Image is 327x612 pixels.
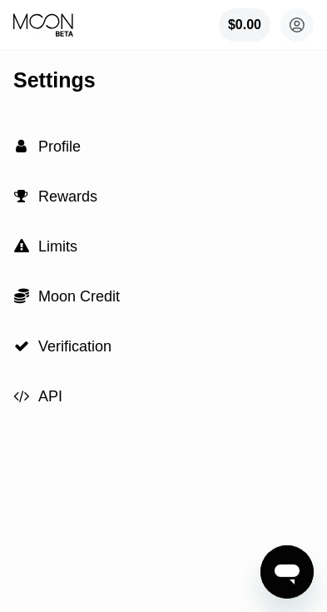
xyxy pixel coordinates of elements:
[13,68,314,92] div: Settings
[13,371,314,421] div: API
[14,389,30,404] span: 
[219,8,270,42] div: $0.00
[13,172,314,221] div: Rewards
[14,239,29,254] span: 
[15,189,29,204] span: 
[14,339,29,354] span: 
[38,288,120,305] span: Moon Credit
[38,338,111,355] span: Verification
[13,271,314,321] div: Moon Credit
[13,122,314,172] div: Profile
[38,388,62,405] span: API
[13,321,314,371] div: Verification
[13,221,314,271] div: Limits
[13,189,30,204] div: 
[260,545,314,599] iframe: Button to launch messaging window
[17,139,27,154] span: 
[13,287,30,304] div: 
[228,17,261,32] div: $0.00
[38,188,97,205] span: Rewards
[38,238,77,255] span: Limits
[13,389,30,404] div: 
[13,139,30,154] div: 
[13,239,30,254] div: 
[38,138,81,155] span: Profile
[13,339,30,354] div: 
[14,287,29,304] span: 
